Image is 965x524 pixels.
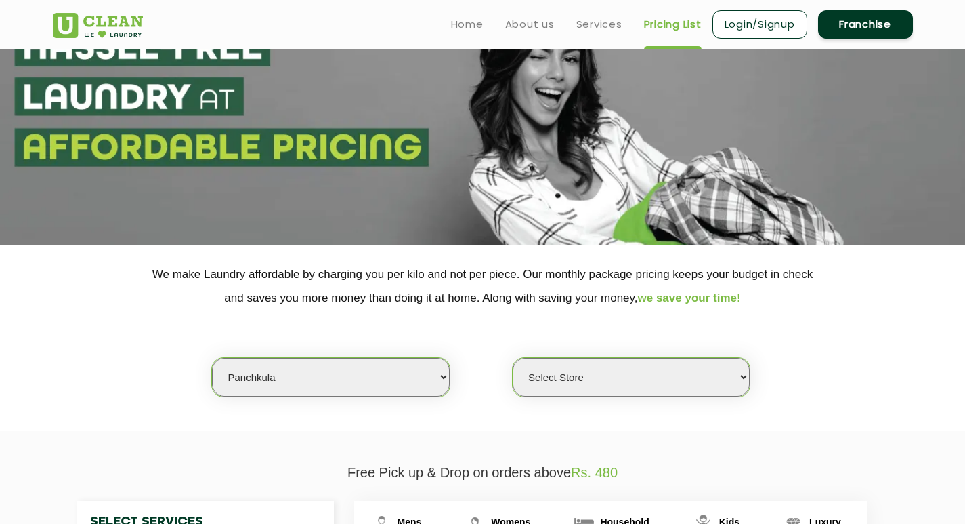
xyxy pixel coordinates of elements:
[505,16,555,33] a: About us
[818,10,913,39] a: Franchise
[644,16,702,33] a: Pricing List
[53,262,913,310] p: We make Laundry affordable by charging you per kilo and not per piece. Our monthly package pricin...
[712,10,807,39] a: Login/Signup
[53,465,913,481] p: Free Pick up & Drop on orders above
[638,291,741,304] span: we save your time!
[576,16,622,33] a: Services
[451,16,484,33] a: Home
[53,13,143,38] img: UClean Laundry and Dry Cleaning
[571,465,618,480] span: Rs. 480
